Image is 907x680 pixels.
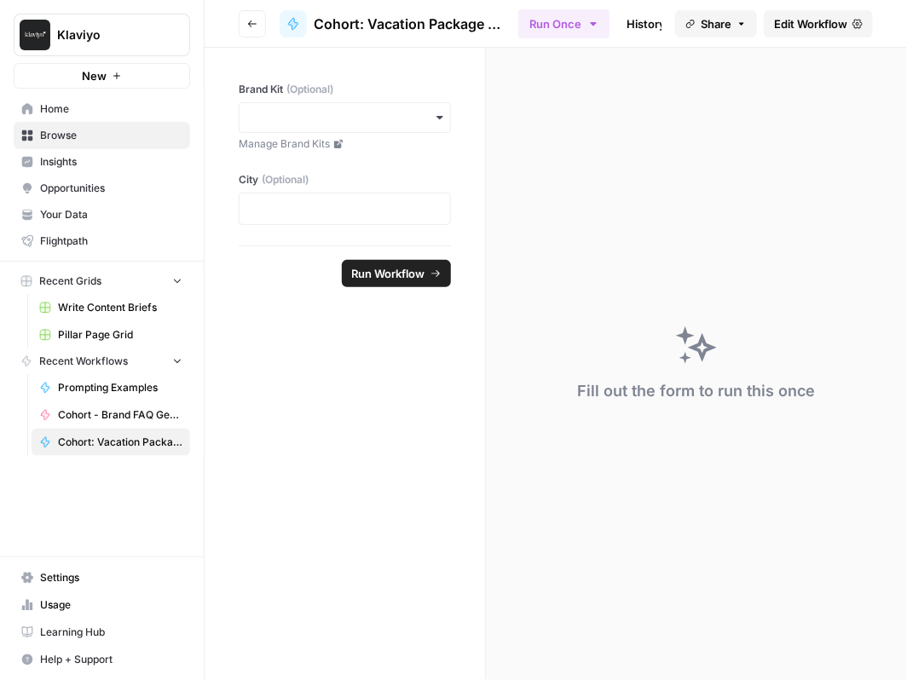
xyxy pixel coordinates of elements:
button: Help + Support [14,646,190,673]
span: Write Content Briefs [58,300,182,315]
span: Opportunities [40,181,182,196]
div: Fill out the form to run this once [577,379,815,403]
button: New [14,63,190,89]
a: Insights [14,148,190,176]
a: Pillar Page Grid [32,321,190,349]
button: Share [675,10,757,37]
span: Your Data [40,207,182,222]
button: Workspace: Klaviyo [14,14,190,56]
span: Recent Workflows [39,354,128,369]
span: Insights [40,154,182,170]
button: Recent Workflows [14,349,190,374]
span: Cohort: Vacation Package Description ([PERSON_NAME]) [314,14,505,34]
span: (Optional) [262,172,309,187]
span: Home [40,101,182,117]
span: Help + Support [40,652,182,667]
span: Settings [40,570,182,585]
span: Edit Workflow [774,15,847,32]
label: City [239,172,451,187]
span: Prompting Examples [58,380,182,395]
span: Cohort - Brand FAQ Generator ([PERSON_NAME]) [58,407,182,423]
a: Write Content Briefs [32,294,190,321]
button: Run Workflow [342,260,451,287]
img: Klaviyo Logo [20,20,50,50]
label: Brand Kit [239,82,451,97]
a: Cohort: Vacation Package Description ([PERSON_NAME]) [32,429,190,456]
a: Manage Brand Kits [239,136,451,152]
span: Flightpath [40,233,182,249]
span: Run Workflow [352,265,425,282]
a: History [616,10,676,37]
span: Cohort: Vacation Package Description ([PERSON_NAME]) [58,435,182,450]
a: Flightpath [14,228,190,255]
a: Browse [14,122,190,149]
span: Pillar Page Grid [58,327,182,343]
span: New [82,67,107,84]
span: Usage [40,597,182,613]
span: Share [701,15,731,32]
a: Cohort - Brand FAQ Generator ([PERSON_NAME]) [32,401,190,429]
span: Learning Hub [40,625,182,640]
span: Klaviyo [57,26,160,43]
a: Prompting Examples [32,374,190,401]
span: Browse [40,128,182,143]
a: Learning Hub [14,619,190,646]
a: Edit Workflow [764,10,873,37]
a: Settings [14,564,190,591]
a: Home [14,95,190,123]
button: Run Once [518,9,609,38]
a: Your Data [14,201,190,228]
a: Opportunities [14,175,190,202]
a: Cohort: Vacation Package Description ([PERSON_NAME]) [280,10,505,37]
span: Recent Grids [39,274,101,289]
a: Usage [14,591,190,619]
button: Recent Grids [14,268,190,294]
span: (Optional) [286,82,333,97]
